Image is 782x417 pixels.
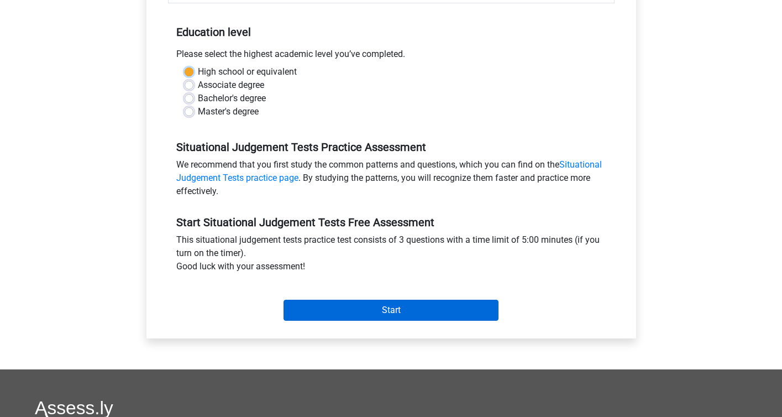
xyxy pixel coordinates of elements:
div: We recommend that you first study the common patterns and questions, which you can find on the . ... [168,158,615,202]
div: This situational judgement tests practice test consists of 3 questions with a time limit of 5:00 ... [168,233,615,278]
label: High school or equivalent [198,65,297,79]
h5: Education level [176,21,606,43]
h5: Start Situational Judgement Tests Free Assessment [176,216,606,229]
h5: Situational Judgement Tests Practice Assessment [176,140,606,154]
label: Associate degree [198,79,264,92]
label: Master's degree [198,105,259,118]
label: Bachelor's degree [198,92,266,105]
input: Start [284,300,498,321]
div: Please select the highest academic level you’ve completed. [168,48,615,65]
